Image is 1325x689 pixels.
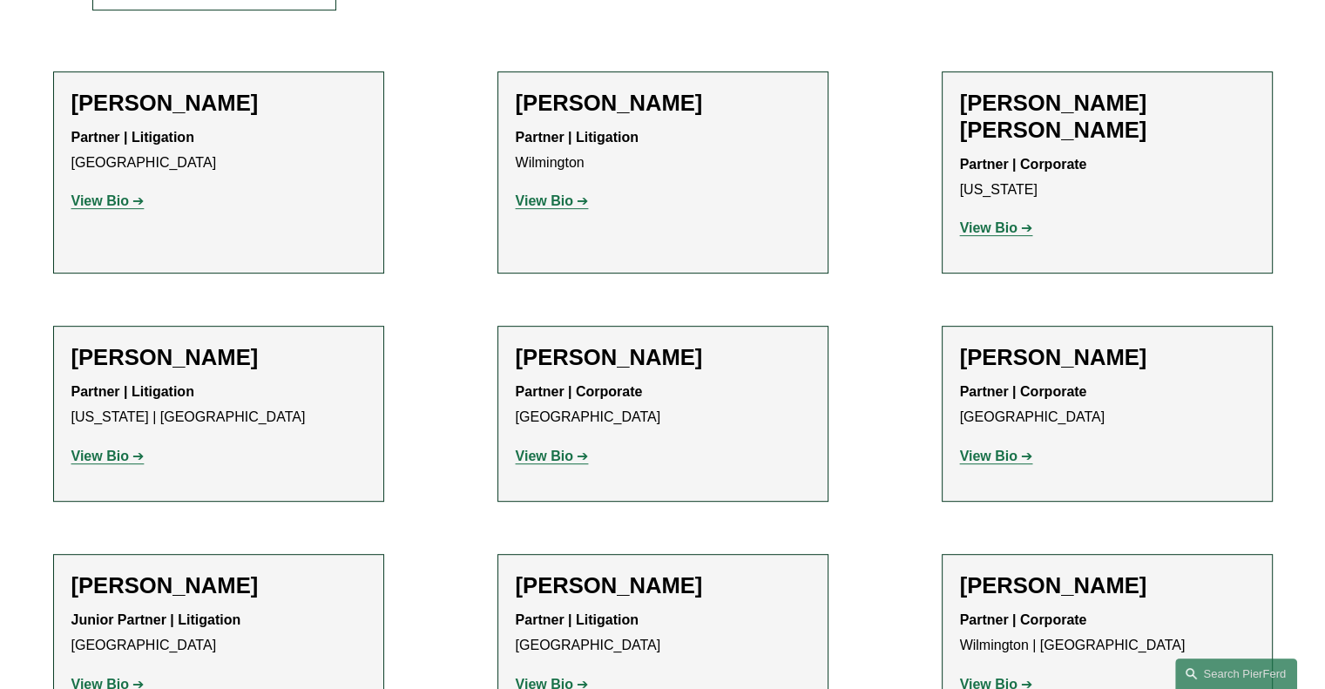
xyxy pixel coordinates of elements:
[960,220,1017,235] strong: View Bio
[71,130,194,145] strong: Partner | Litigation
[960,449,1017,463] strong: View Bio
[516,572,810,599] h2: [PERSON_NAME]
[1175,659,1297,689] a: Search this site
[71,193,129,208] strong: View Bio
[516,90,810,117] h2: [PERSON_NAME]
[71,344,366,371] h2: [PERSON_NAME]
[960,449,1033,463] a: View Bio
[516,380,810,430] p: [GEOGRAPHIC_DATA]
[960,344,1254,371] h2: [PERSON_NAME]
[960,90,1254,144] h2: [PERSON_NAME] [PERSON_NAME]
[71,608,366,659] p: [GEOGRAPHIC_DATA]
[516,125,810,176] p: Wilmington
[516,612,639,627] strong: Partner | Litigation
[516,130,639,145] strong: Partner | Litigation
[516,449,573,463] strong: View Bio
[960,572,1254,599] h2: [PERSON_NAME]
[960,612,1087,627] strong: Partner | Corporate
[71,90,366,117] h2: [PERSON_NAME]
[71,380,366,430] p: [US_STATE] | [GEOGRAPHIC_DATA]
[516,384,643,399] strong: Partner | Corporate
[71,449,129,463] strong: View Bio
[960,220,1033,235] a: View Bio
[960,380,1254,430] p: [GEOGRAPHIC_DATA]
[516,344,810,371] h2: [PERSON_NAME]
[960,152,1254,203] p: [US_STATE]
[71,572,366,599] h2: [PERSON_NAME]
[71,384,194,399] strong: Partner | Litigation
[960,608,1254,659] p: Wilmington | [GEOGRAPHIC_DATA]
[516,193,589,208] a: View Bio
[71,449,145,463] a: View Bio
[960,384,1087,399] strong: Partner | Corporate
[71,193,145,208] a: View Bio
[516,608,810,659] p: [GEOGRAPHIC_DATA]
[71,612,241,627] strong: Junior Partner | Litigation
[71,125,366,176] p: [GEOGRAPHIC_DATA]
[516,449,589,463] a: View Bio
[960,157,1087,172] strong: Partner | Corporate
[516,193,573,208] strong: View Bio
